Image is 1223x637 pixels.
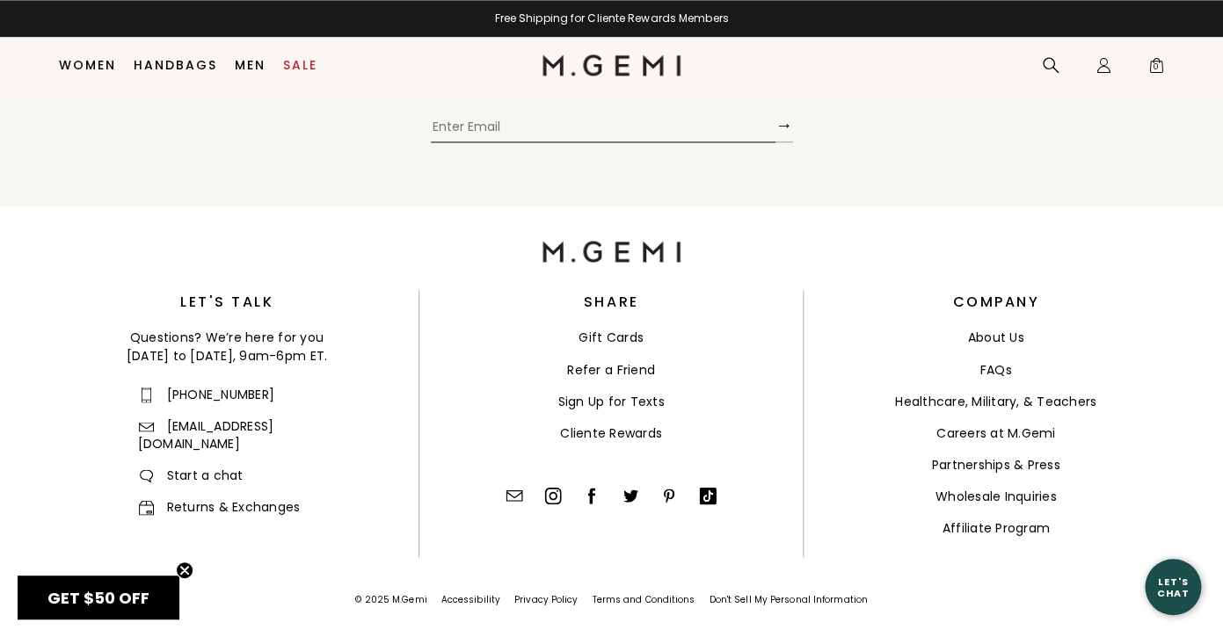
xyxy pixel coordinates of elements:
img: Returns and Exchanges [139,500,154,515]
img: Contact us: email [139,422,154,431]
input: Enter Email [431,116,775,142]
img: Facebook/ [583,487,601,504]
h3: Company [952,297,1039,308]
span: GET $50 OFF [47,587,149,609]
div: Let's Chat [1145,575,1201,597]
a: Women [59,58,116,72]
button: → [775,108,793,142]
img: Contact Us [506,487,523,504]
a: Sign Up for Texts [557,392,664,409]
a: Don't Sell My Personal Information [709,592,867,605]
img: Twitter/ [622,487,639,504]
img: Contact us: phone [142,387,151,402]
span: Accessibility [441,592,500,605]
a: Terms and Conditions [592,592,695,605]
span: 0 [1147,60,1165,77]
a: Contact us: email[EMAIL_ADDRESS][DOMAIN_NAME] [138,416,274,452]
a: Affiliate Program [942,518,1049,536]
a: Refer a Friend [567,360,655,378]
h3: Share [584,297,639,308]
a: Sale [283,58,317,72]
h3: Let's Talk [35,297,419,308]
img: M.Gemi [542,241,681,262]
img: Contact us: chat [140,469,153,483]
a: Returns and ExchangesReturns & Exchanges [138,497,301,515]
div: © 2025 M.Gemi [355,592,426,607]
a: Men [235,58,266,72]
img: TikTok/ [699,487,717,503]
div: GET $50 OFFClose teaser [18,575,179,619]
a: Handbags [134,58,217,72]
a: FAQs [980,360,1012,378]
div: Questions? We’re here for you [DATE] to [DATE], 9am-6pm ET. [35,329,419,364]
a: About Us [968,329,1024,346]
a: Careers at M.Gemi [936,423,1055,441]
a: Privacy Policy [514,592,578,605]
img: M.Gemi [542,54,681,76]
a: Contact us: phone[PHONE_NUMBER] [138,385,275,402]
img: Instagram/ [544,487,562,504]
button: Close teaser [176,561,193,579]
a: Wholesale Inquiries [935,487,1057,504]
a: Gift Cards [579,329,644,346]
a: Partnerships & Press [932,455,1060,473]
img: Pinterest/ [660,487,678,504]
a: Cliente Rewards [560,423,662,441]
span: Start a chat [138,466,244,483]
a: Healthcare, Military, & Teachers [895,392,1096,409]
